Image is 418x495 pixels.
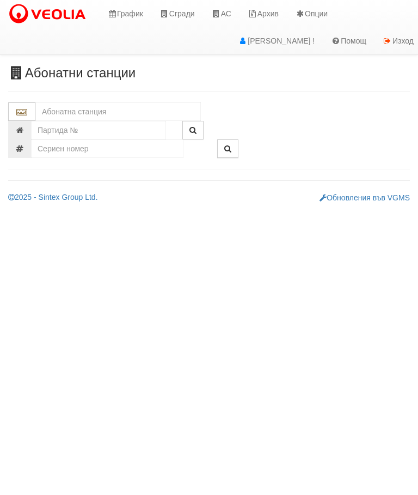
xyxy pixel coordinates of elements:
h3: Абонатни станции [8,66,410,80]
input: Партида № [31,121,166,139]
img: VeoliaLogo.png [8,3,91,26]
input: Сериен номер [31,139,183,158]
a: 2025 - Sintex Group Ltd. [8,193,98,201]
a: Помощ [323,27,374,54]
input: Абонатна станция [35,102,201,121]
a: Обновления във VGMS [319,193,410,202]
a: [PERSON_NAME] ! [230,27,323,54]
